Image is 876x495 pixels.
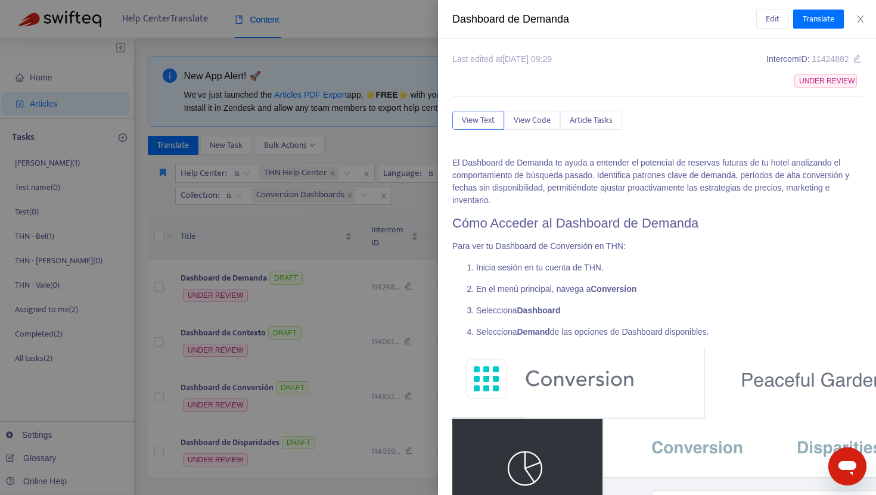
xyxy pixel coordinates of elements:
span: Translate [803,13,834,26]
span: 11424882 [812,54,849,64]
p: Para ver tu Dashboard de Conversión en THN: [452,240,862,253]
button: Close [852,14,869,25]
span: View Code [514,114,551,127]
span: View Text [462,114,495,127]
iframe: Button to launch messaging window [828,447,866,485]
h1: Cómo Acceder al Dashboard de Demanda [452,216,862,231]
button: View Text [452,111,504,130]
button: Edit [756,10,789,29]
b: Dashboard [517,306,561,315]
p: En el menú principal, navega a [476,283,862,295]
b: Demand [517,327,550,337]
div: Intercom ID: [766,53,862,66]
span: UNDER REVIEW [794,74,857,88]
div: Dashboard de Demanda [452,11,756,27]
p: Selecciona [476,304,862,317]
span: close [856,14,865,24]
button: View Code [504,111,560,130]
span: Article Tasks [570,114,613,127]
p: Selecciona de las opciones de Dashboard disponibles. [476,326,862,338]
p: Inicia sesión en tu cuenta de THN. [476,261,862,274]
b: Conversion [591,284,636,294]
button: Article Tasks [560,111,622,130]
p: El Dashboard de Demanda te ayuda a entender el potencial de reservas futuras de tu hotel analizan... [452,157,862,207]
div: Last edited at [DATE] 09:29 [452,53,552,66]
span: Edit [766,13,779,26]
button: Translate [793,10,844,29]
